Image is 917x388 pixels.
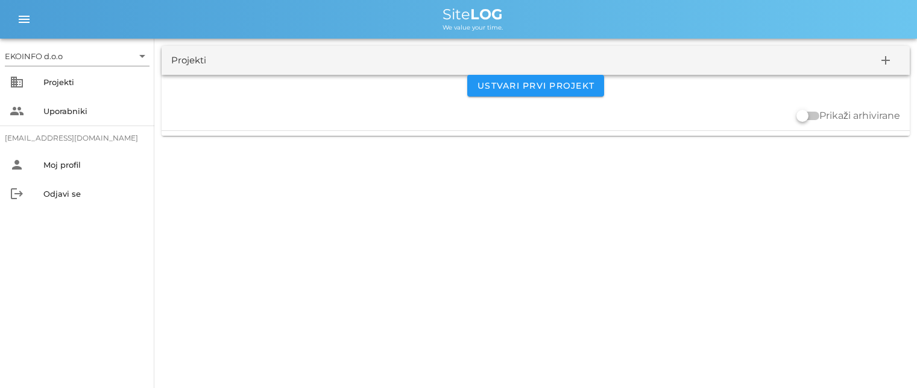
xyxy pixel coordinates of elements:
div: EKOINFO d.o.o [5,51,63,62]
i: people [10,104,24,118]
i: logout [10,186,24,201]
label: Prikaži arhivirane [819,110,900,122]
i: menu [17,12,31,27]
b: LOG [470,5,503,23]
span: We value your time. [443,24,503,31]
i: business [10,75,24,89]
i: person [10,157,24,172]
span: Ustvari prvi projekt [477,80,594,91]
div: Projekti [171,54,206,68]
div: Uporabniki [43,106,145,116]
i: add [878,53,893,68]
div: Moj profil [43,160,145,170]
span: Site [443,5,503,23]
div: Projekti [43,77,145,87]
i: arrow_drop_down [135,49,150,63]
button: Ustvari prvi projekt [467,75,604,97]
div: EKOINFO d.o.o [5,46,150,66]
div: Odjavi se [43,189,145,199]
